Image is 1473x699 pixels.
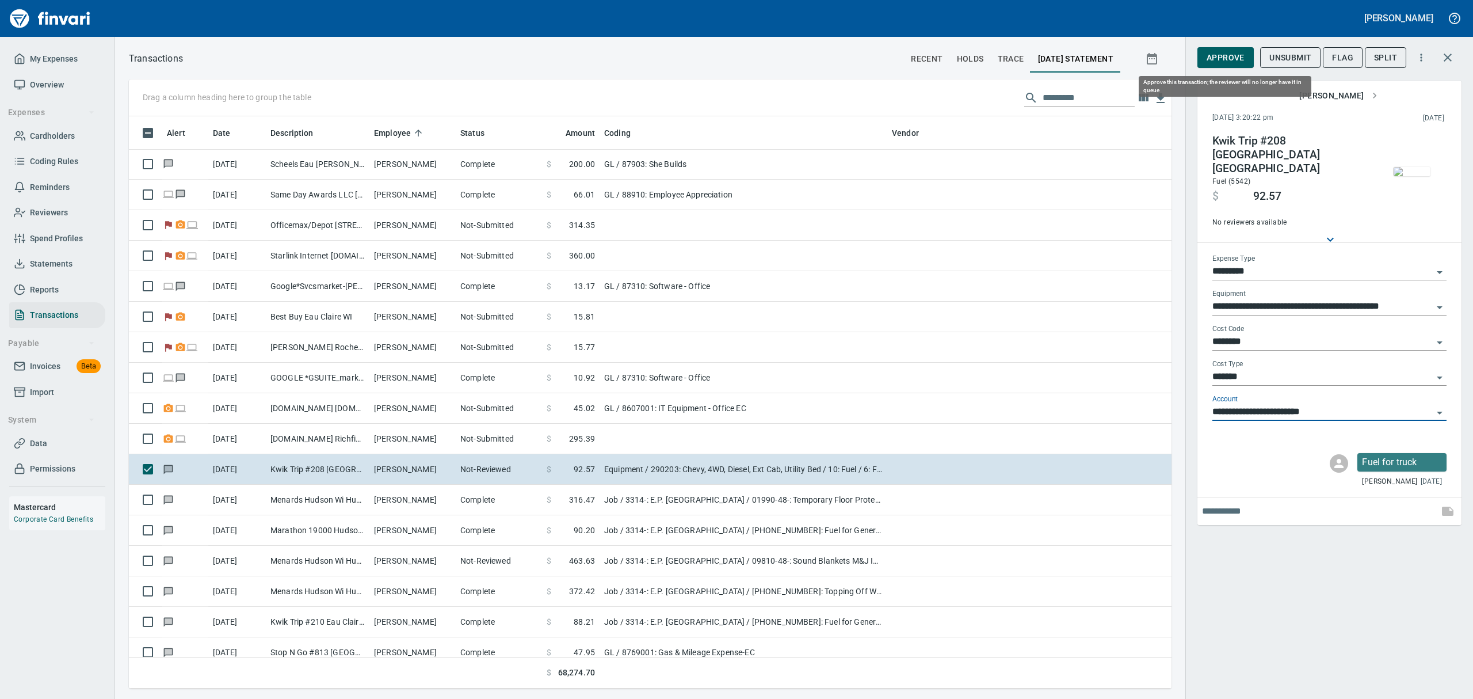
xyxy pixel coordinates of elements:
[162,313,174,320] span: Flagged
[266,393,369,424] td: [DOMAIN_NAME] [DOMAIN_NAME][URL] WA
[456,332,542,363] td: Not-Submitted
[208,637,266,668] td: [DATE]
[208,210,266,241] td: [DATE]
[1038,52,1113,66] span: [DATE] Statement
[1432,264,1448,280] button: Open
[369,576,456,607] td: [PERSON_NAME]
[574,616,595,628] span: 88.21
[574,464,595,475] span: 92.57
[266,241,369,271] td: Starlink Internet [DOMAIN_NAME] CA
[270,126,314,140] span: Description
[208,424,266,454] td: [DATE]
[374,126,411,140] span: Employee
[600,393,887,424] td: GL / 8607001: IT Equipment - Office EC
[547,667,551,679] span: $
[600,515,887,546] td: Job / 3314-: E.P. [GEOGRAPHIC_DATA] / [PHONE_NUMBER]: Fuel for General Conditions Equipment - Con...
[1348,113,1444,124] span: This charge was settled by the merchant and appears on the 2025/08/09 statement.
[1212,396,1238,403] label: Account
[569,250,595,261] span: 360.00
[30,462,75,476] span: Permissions
[369,637,456,668] td: [PERSON_NAME]
[213,126,231,140] span: Date
[208,515,266,546] td: [DATE]
[369,302,456,332] td: [PERSON_NAME]
[30,385,54,400] span: Import
[998,52,1024,66] span: trace
[266,149,369,180] td: Scheels Eau [PERSON_NAME] [PERSON_NAME]
[162,435,174,442] span: Receipt Required
[1212,291,1246,298] label: Equipment
[162,496,174,503] span: Has messages
[266,607,369,637] td: Kwik Trip #210 Eau Claire WI
[30,180,70,195] span: Reminders
[208,332,266,363] td: [DATE]
[369,485,456,515] td: [PERSON_NAME]
[1207,51,1245,65] span: Approve
[569,586,595,597] span: 372.42
[30,257,72,271] span: Statements
[600,485,887,515] td: Job / 3314-: E.P. [GEOGRAPHIC_DATA] / 01990-48-: Temporary Floor Protection / 2: Material
[547,158,551,170] span: $
[547,280,551,292] span: $
[1197,47,1254,69] button: Approve
[1253,189,1281,203] span: 92.57
[266,576,369,607] td: Menards Hudson Wi Hudson [GEOGRAPHIC_DATA]
[456,210,542,241] td: Not-Submitted
[174,252,186,259] span: Receipt Required
[558,667,595,679] span: 68,274.70
[547,433,551,445] span: $
[1212,361,1243,368] label: Cost Type
[1212,326,1244,333] label: Cost Code
[266,332,369,363] td: [PERSON_NAME] Rochester [GEOGRAPHIC_DATA]
[266,485,369,515] td: Menards Hudson Wi Hudson [GEOGRAPHIC_DATA]
[30,436,47,451] span: Data
[574,647,595,658] span: 47.95
[162,343,174,351] span: Flagged
[30,206,68,220] span: Reviewers
[456,271,542,302] td: Complete
[574,280,595,292] span: 13.17
[1135,89,1152,107] button: Choose columns to display
[3,409,100,431] button: System
[266,363,369,393] td: GOOGLE *GSUITE_market- [PHONE_NUMBER] CA
[369,180,456,210] td: [PERSON_NAME]
[266,546,369,576] td: Menards Hudson Wi Hudson [GEOGRAPHIC_DATA]
[8,105,95,120] span: Expenses
[456,241,542,271] td: Not-Submitted
[266,210,369,241] td: Officemax/Depot [STREET_ADDRESS]
[162,587,174,595] span: Has messages
[456,302,542,332] td: Not-Submitted
[162,191,174,198] span: Online transaction
[369,546,456,576] td: [PERSON_NAME]
[266,637,369,668] td: Stop N Go #813 [GEOGRAPHIC_DATA][PERSON_NAME]
[551,126,595,140] span: Amount
[604,126,646,140] span: Coding
[1364,12,1433,24] h5: [PERSON_NAME]
[456,576,542,607] td: Complete
[574,525,595,536] span: 90.20
[30,308,78,322] span: Transactions
[1299,89,1377,103] span: [PERSON_NAME]
[162,404,174,412] span: Receipt Required
[208,576,266,607] td: [DATE]
[30,359,60,374] span: Invoices
[266,180,369,210] td: Same Day Awards LLC [GEOGRAPHIC_DATA]
[369,332,456,363] td: [PERSON_NAME]
[9,354,105,379] a: InvoicesBeta
[456,637,542,668] td: Complete
[1135,45,1171,73] button: Show transactions within a particular date range
[208,454,266,485] td: [DATE]
[9,277,105,303] a: Reports
[569,555,595,567] span: 463.63
[569,219,595,231] span: 314.35
[600,180,887,210] td: GL / 88910: Employee Appreciation
[456,180,542,210] td: Complete
[266,454,369,485] td: Kwik Trip #208 [GEOGRAPHIC_DATA] [GEOGRAPHIC_DATA]
[162,282,174,290] span: Online transaction
[566,126,595,140] span: Amount
[369,515,456,546] td: [PERSON_NAME]
[1212,134,1369,176] h4: Kwik Trip #208 [GEOGRAPHIC_DATA] [GEOGRAPHIC_DATA]
[1332,51,1353,65] span: Flag
[369,210,456,241] td: [PERSON_NAME]
[1212,217,1369,229] span: No reviewers available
